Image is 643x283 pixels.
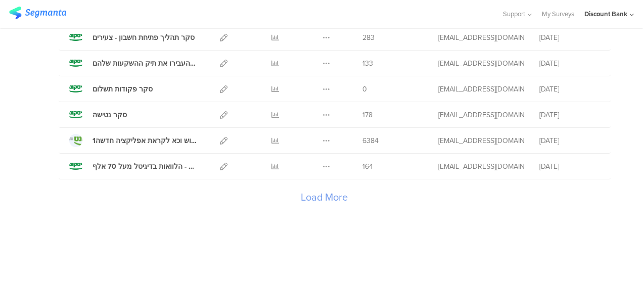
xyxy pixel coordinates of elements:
img: segmanta logo [9,7,66,19]
div: [DATE] [539,110,600,120]
div: survey_discount@dbank.co.il [438,84,524,95]
div: [DATE] [539,135,600,146]
a: תובנה בדיגיטל העדפת לקוחות וידגט עוש וכא לקראת אפליקציה חדשה1 [69,134,198,147]
span: 133 [362,58,373,69]
a: סקר פקודות תשלום [69,82,153,96]
div: [DATE] [539,84,600,95]
div: תובנה בדיגיטל העדפת לקוחות וידגט עוש וכא לקראת אפליקציה חדשה1 [93,135,198,146]
span: 164 [362,161,373,172]
a: סקר תהליך פתיחת חשבון - צעירים [69,31,195,44]
div: סקר תהליך פתיחת חשבון - צעירים [93,32,195,43]
span: Support [503,9,525,19]
div: [DATE] [539,58,600,69]
span: 0 [362,84,367,95]
div: היענות לקבוצות מיקוד - הלוואות בדיגיטל מעל 70 אלף [93,161,198,172]
a: היענות לקבוצות מיקוד - הלוואות בדיגיטל מעל 70 אלף [69,160,198,173]
div: survey_discount@dbank.co.il [438,110,524,120]
div: סקר נטישה [93,110,127,120]
div: survey_discount@dbank.co.il [438,161,524,172]
div: Discount Bank [584,9,627,19]
span: 283 [362,32,375,43]
div: [DATE] [539,32,600,43]
div: survey_discount@dbank.co.il [438,32,524,43]
div: Load More [59,179,589,220]
div: [DATE] [539,161,600,172]
div: survey_discount@dbank.co.il [438,58,524,69]
span: 6384 [362,135,379,146]
div: survey_discount@dbank.co.il [438,135,524,146]
a: סקר נטישה [69,108,127,121]
a: לקוחות דיסקונט שהעבירו את תיק ההשקעות שלהם [69,57,198,70]
div: סקר פקודות תשלום [93,84,153,95]
span: 178 [362,110,373,120]
div: לקוחות דיסקונט שהעבירו את תיק ההשקעות שלהם [93,58,198,69]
